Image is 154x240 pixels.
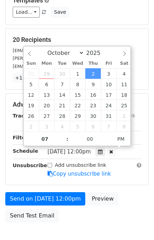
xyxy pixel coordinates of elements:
small: [PERSON_NAME][EMAIL_ADDRESS][DOMAIN_NAME] [13,56,129,61]
span: November 2, 2025 [24,121,39,132]
span: : [66,132,68,146]
span: October 15, 2025 [70,89,85,100]
strong: Tracking [13,113,36,119]
span: October 1, 2025 [70,68,85,79]
strong: Filters [13,135,31,140]
input: Hour [24,132,67,146]
span: October 12, 2025 [24,89,39,100]
span: November 8, 2025 [116,121,132,132]
input: Year [84,50,110,56]
span: October 6, 2025 [39,79,54,89]
h5: 20 Recipients [13,36,141,44]
span: Thu [85,61,101,66]
span: October 29, 2025 [70,110,85,121]
span: October 27, 2025 [39,110,54,121]
span: October 20, 2025 [39,100,54,110]
a: Copy unsubscribe link [48,171,111,177]
span: October 21, 2025 [54,100,70,110]
span: October 22, 2025 [70,100,85,110]
span: October 10, 2025 [101,79,116,89]
span: October 30, 2025 [85,110,101,121]
span: November 6, 2025 [85,121,101,132]
span: Tue [54,61,70,66]
input: Minute [68,132,111,146]
span: Sun [24,61,39,66]
a: Send on [DATE] 12:00pm [5,192,85,206]
span: October 14, 2025 [54,89,70,100]
span: October 3, 2025 [101,68,116,79]
span: November 5, 2025 [70,121,85,132]
span: October 17, 2025 [101,89,116,100]
span: September 29, 2025 [39,68,54,79]
a: Preview [87,192,118,206]
span: October 13, 2025 [39,89,54,100]
span: November 7, 2025 [101,121,116,132]
small: [EMAIL_ADDRESS][DOMAIN_NAME] [13,64,91,69]
span: November 3, 2025 [39,121,54,132]
span: Wed [70,61,85,66]
span: October 8, 2025 [70,79,85,89]
span: Fri [101,61,116,66]
span: November 4, 2025 [54,121,70,132]
h5: Advanced [13,101,141,108]
a: Send Test Email [5,209,59,222]
span: October 2, 2025 [85,68,101,79]
span: October 19, 2025 [24,100,39,110]
span: October 25, 2025 [116,100,132,110]
span: October 7, 2025 [54,79,70,89]
span: [DATE] 12:00pm [48,149,91,155]
iframe: Chat Widget [119,206,154,240]
strong: Unsubscribe [13,163,47,168]
button: Save [51,7,69,18]
span: October 5, 2025 [24,79,39,89]
span: October 18, 2025 [116,89,132,100]
span: October 23, 2025 [85,100,101,110]
span: Sat [116,61,132,66]
span: Mon [39,61,54,66]
strong: Schedule [13,148,38,154]
span: October 9, 2025 [85,79,101,89]
a: Load... [13,7,40,18]
span: October 31, 2025 [101,110,116,121]
span: October 4, 2025 [116,68,132,79]
span: Click to toggle [111,132,131,146]
span: October 11, 2025 [116,79,132,89]
span: October 24, 2025 [101,100,116,110]
small: [EMAIL_ADDRESS][DOMAIN_NAME] [13,48,91,53]
span: November 1, 2025 [116,110,132,121]
span: October 28, 2025 [54,110,70,121]
label: Add unsubscribe link [55,162,106,169]
span: September 30, 2025 [54,68,70,79]
span: October 16, 2025 [85,89,101,100]
span: September 28, 2025 [24,68,39,79]
span: October 26, 2025 [24,110,39,121]
a: +17 more [13,74,42,82]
